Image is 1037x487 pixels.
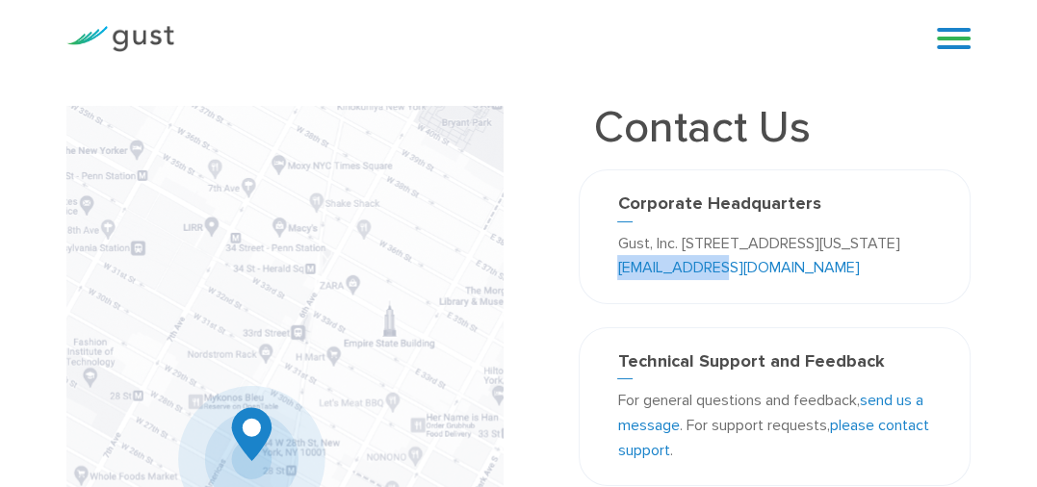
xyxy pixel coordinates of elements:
a: [EMAIL_ADDRESS][DOMAIN_NAME] [617,258,859,276]
h3: Technical Support and Feedback [617,351,932,380]
h1: Contact Us [579,106,824,150]
a: send us a message [617,391,922,434]
p: For general questions and feedback, . For support requests, . [617,388,932,462]
h3: Corporate Headquarters [617,193,932,222]
img: Gust Logo [66,26,174,52]
a: please contact support [617,416,928,459]
p: Gust, Inc. [STREET_ADDRESS][US_STATE] [617,231,932,280]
